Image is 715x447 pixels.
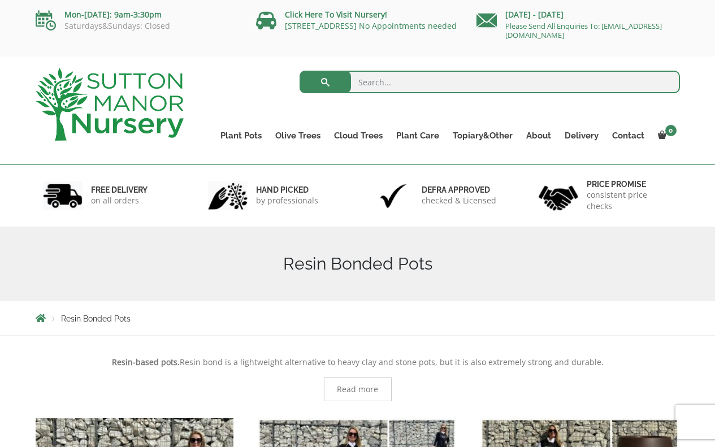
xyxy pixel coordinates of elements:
h6: Defra approved [422,185,496,195]
p: checked & Licensed [422,195,496,206]
a: Please Send All Enquiries To: [EMAIL_ADDRESS][DOMAIN_NAME] [505,21,662,40]
p: by professionals [256,195,318,206]
img: 2.jpg [208,181,248,210]
p: Saturdays&Sundays: Closed [36,21,239,31]
a: Contact [605,128,651,144]
p: [DATE] - [DATE] [476,8,680,21]
img: 4.jpg [539,179,578,213]
h6: FREE DELIVERY [91,185,148,195]
img: 1.jpg [43,181,83,210]
a: Cloud Trees [327,128,389,144]
span: Read more [337,385,378,393]
a: Plant Care [389,128,446,144]
a: Delivery [558,128,605,144]
a: [STREET_ADDRESS] No Appointments needed [285,20,457,31]
p: Mon-[DATE]: 9am-3:30pm [36,8,239,21]
span: Resin Bonded Pots [61,314,131,323]
a: 0 [651,128,680,144]
a: Plant Pots [214,128,268,144]
a: Click Here To Visit Nursery! [285,9,387,20]
a: Olive Trees [268,128,327,144]
strong: Resin-based pots. [112,357,180,367]
nav: Breadcrumbs [36,314,680,323]
input: Search... [300,71,680,93]
h6: hand picked [256,185,318,195]
a: Topiary&Other [446,128,519,144]
img: logo [36,68,184,141]
a: About [519,128,558,144]
p: consistent price checks [587,189,673,212]
span: 0 [665,125,677,136]
p: Resin bond is a lightweight alternative to heavy clay and stone pots, but it is also extremely st... [36,355,680,369]
img: 3.jpg [374,181,413,210]
h6: Price promise [587,179,673,189]
p: on all orders [91,195,148,206]
h1: Resin Bonded Pots [36,254,680,274]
